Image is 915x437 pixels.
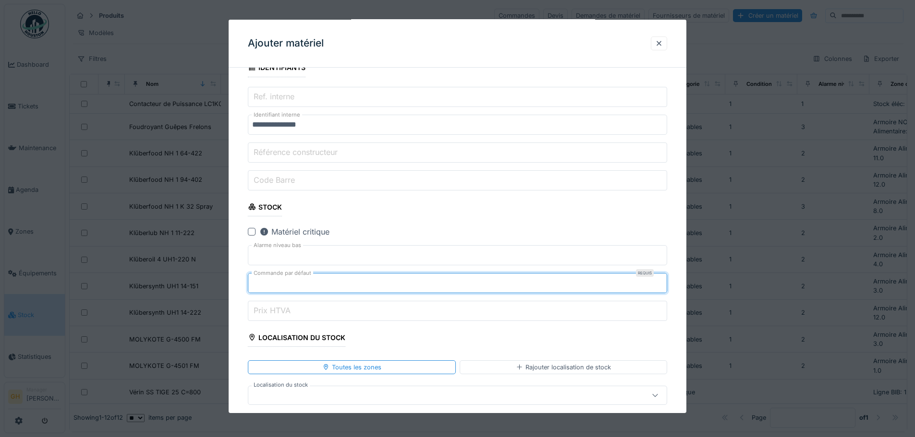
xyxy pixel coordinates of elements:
h3: Ajouter matériel [248,37,324,49]
label: Alarme niveau bas [252,241,303,249]
div: Rajouter localisation de stock [516,363,611,372]
div: Matériel critique [259,226,329,237]
label: Localisation du stock [252,381,310,389]
div: Stock [248,200,282,216]
div: Requis [636,269,654,277]
div: Toutes les zones [322,363,381,372]
label: Code Barre [252,174,297,186]
label: Prix HTVA [252,305,293,316]
label: Référence constructeur [252,146,340,158]
div: Identifiants [248,60,305,77]
label: Ref. interne [252,91,296,102]
div: Localisation du stock [248,331,345,347]
label: Identifiant interne [252,111,302,119]
label: Commande par défaut [252,269,313,277]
